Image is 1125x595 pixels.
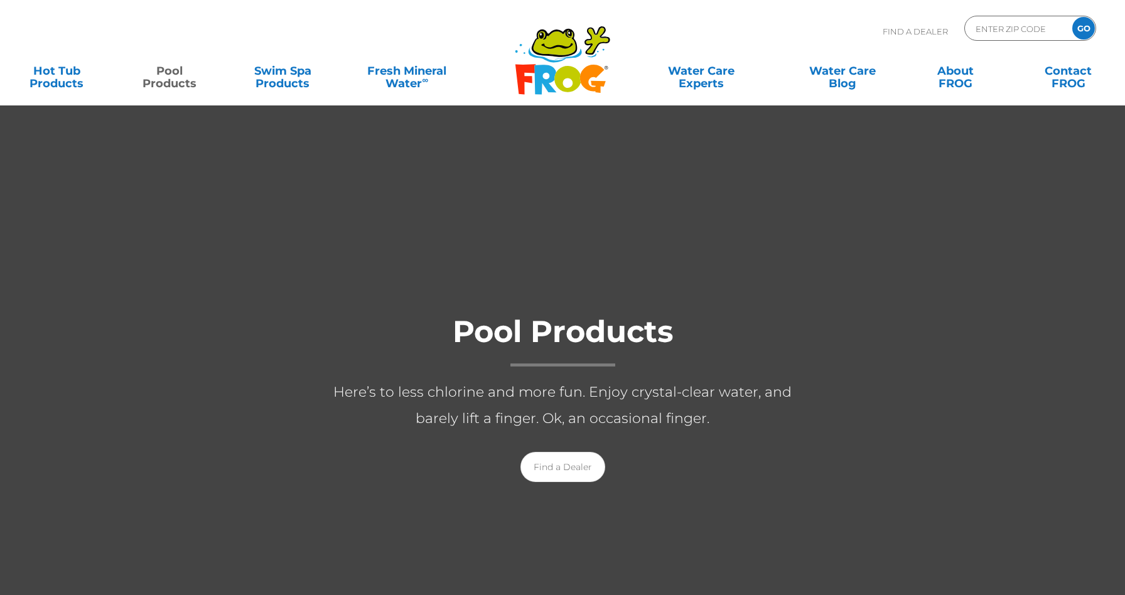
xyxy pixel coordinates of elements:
[311,315,814,367] h1: Pool Products
[974,19,1059,38] input: Zip Code Form
[520,452,605,482] a: Find a Dealer
[311,379,814,432] p: Here’s to less chlorine and more fun. Enjoy crystal-clear water, and barely lift a finger. Ok, an...
[422,75,428,85] sup: ∞
[1025,58,1112,83] a: ContactFROG
[13,58,100,83] a: Hot TubProducts
[126,58,213,83] a: PoolProducts
[798,58,886,83] a: Water CareBlog
[883,16,948,47] p: Find A Dealer
[630,58,773,83] a: Water CareExperts
[352,58,462,83] a: Fresh MineralWater∞
[239,58,326,83] a: Swim SpaProducts
[912,58,999,83] a: AboutFROG
[1072,17,1095,40] input: GO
